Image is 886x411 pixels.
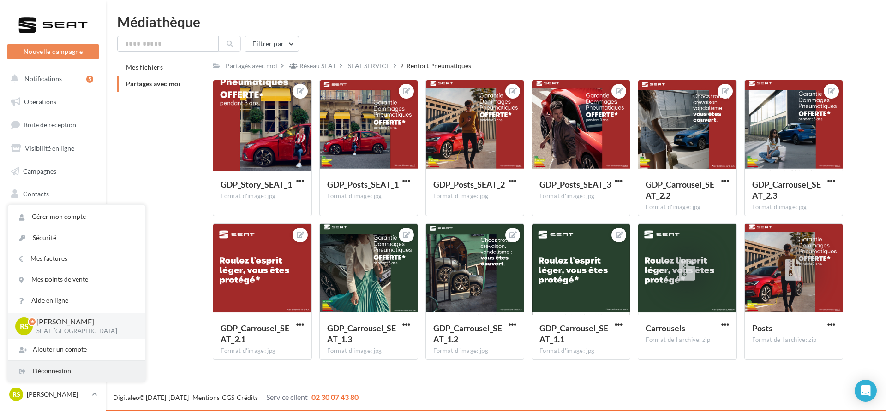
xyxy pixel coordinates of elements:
span: GDP_Posts_SEAT_2 [433,179,505,189]
p: SEAT-[GEOGRAPHIC_DATA] [36,327,131,335]
a: Campagnes DataOnDemand [6,284,101,311]
div: Ajouter un compte [8,339,145,360]
div: Format d'image: jpg [327,347,410,355]
div: Partagés avec moi [226,61,277,70]
div: Réseau SEAT [299,61,336,70]
div: Format d'image: jpg [752,203,835,211]
span: Opérations [24,98,56,106]
span: Contacts [23,190,49,198]
span: GDP_Carrousel_SEAT_1.2 [433,323,502,344]
div: Déconnexion [8,361,145,382]
div: Format d'image: jpg [433,347,516,355]
a: Mes factures [8,248,145,269]
a: Aide en ligne [8,290,145,311]
span: 02 30 07 43 80 [311,393,359,401]
span: Mes fichiers [126,63,163,71]
a: Boîte de réception [6,115,101,135]
p: [PERSON_NAME] [27,390,88,399]
span: Posts [752,323,772,333]
span: Boîte de réception [24,121,76,129]
div: Format d'image: jpg [646,203,729,211]
div: Médiathèque [117,15,875,29]
a: Digitaleo [113,393,139,401]
a: Gérer mon compte [8,206,145,227]
a: Visibilité en ligne [6,139,101,158]
a: Sécurité [8,228,145,248]
a: PLV et print personnalisable [6,253,101,280]
button: Filtrer par [245,36,299,52]
div: Format d'image: jpg [221,347,304,355]
span: Notifications [24,75,62,82]
p: [PERSON_NAME] [36,317,131,327]
div: Open Intercom Messenger [855,380,877,402]
a: CGS [222,393,234,401]
span: GDP_Carrousel_SEAT_2.3 [752,179,821,200]
div: Format d'image: jpg [539,347,623,355]
span: GDP_Carrousel_SEAT_1.1 [539,323,608,344]
span: GDP_Carrousel_SEAT_2.2 [646,179,714,200]
div: Format de l'archive: zip [752,336,835,344]
span: Carrousels [646,323,685,333]
span: Campagnes [23,167,56,175]
span: GDP_Carrousel_SEAT_1.3 [327,323,396,344]
a: Médiathèque [6,207,101,227]
a: Opérations [6,92,101,112]
a: RS [PERSON_NAME] [7,386,99,403]
div: Format d'image: jpg [433,192,516,200]
a: Contacts [6,184,101,204]
a: Mes points de vente [8,269,145,290]
button: Nouvelle campagne [7,44,99,59]
span: Visibilité en ligne [25,144,74,152]
div: Format de l'archive: zip [646,336,729,344]
button: Notifications 5 [6,69,97,88]
span: GDP_Posts_SEAT_1 [327,179,399,189]
span: RS [12,390,20,399]
span: GDP_Carrousel_SEAT_2.1 [221,323,289,344]
a: Mentions [192,393,220,401]
div: Format d'image: jpg [327,192,410,200]
div: 2_Renfort Pneumatiques [400,61,471,70]
span: Partagés avec moi [126,80,180,88]
span: GDP_Posts_SEAT_3 [539,179,611,189]
span: Service client [266,393,308,401]
span: RS [20,321,29,331]
div: SEAT SERVICE [348,61,390,70]
span: GDP_Story_SEAT_1 [221,179,292,189]
a: Crédits [237,393,258,401]
a: Campagnes [6,162,101,181]
span: © [DATE]-[DATE] - - - [113,393,359,401]
div: Format d'image: jpg [539,192,623,200]
a: Calendrier [6,230,101,250]
div: Format d'image: jpg [221,192,304,200]
div: 5 [86,76,93,83]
